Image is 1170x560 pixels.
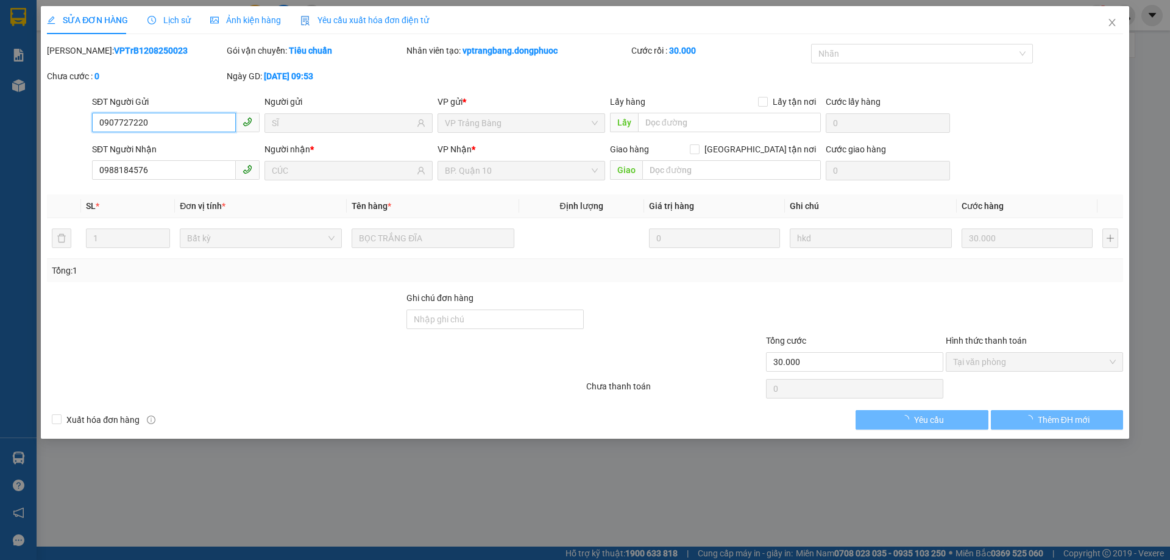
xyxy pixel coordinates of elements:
span: SỬA ĐƠN HÀNG [47,15,128,25]
button: Close [1095,6,1129,40]
span: phone [243,117,252,127]
span: Yêu cầu xuất hóa đơn điện tử [300,15,429,25]
span: Lịch sử [147,15,191,25]
span: phone [243,165,252,174]
label: Ghi chú đơn hàng [406,293,473,303]
b: Tiêu chuẩn [289,46,332,55]
span: picture [210,16,219,24]
span: Ảnh kiện hàng [210,15,281,25]
span: edit [47,16,55,24]
button: Yêu cầu [856,410,988,430]
div: Cước rồi : [631,44,809,57]
span: Giao hàng [610,144,649,154]
input: VD: Bàn, Ghế [352,229,514,248]
span: Xuất hóa đơn hàng [62,413,144,427]
span: Bất kỳ [187,229,335,247]
input: Dọc đường [642,160,821,180]
input: Ghi Chú [790,229,952,248]
span: Lấy hàng [610,97,645,107]
label: Cước giao hàng [826,144,886,154]
span: Lấy [610,113,638,132]
input: 0 [962,229,1093,248]
label: Cước lấy hàng [826,97,881,107]
span: close [1107,18,1117,27]
input: Cước lấy hàng [826,113,950,133]
span: Định lượng [560,201,603,211]
span: clock-circle [147,16,156,24]
div: SĐT Người Gửi [92,95,260,108]
th: Ghi chú [785,194,957,218]
span: Giao [610,160,642,180]
button: plus [1102,229,1118,248]
span: Tại văn phòng [953,353,1116,371]
div: Người gửi [264,95,432,108]
span: Tổng cước [766,336,806,346]
input: Tên người gửi [272,116,414,130]
b: 0 [94,71,99,81]
button: delete [52,229,71,248]
div: VP gửi [438,95,605,108]
input: Tên người nhận [272,164,414,177]
span: Đơn vị tính [180,201,225,211]
span: Giá trị hàng [649,201,694,211]
div: Nhân viên tạo: [406,44,629,57]
b: vptrangbang.dongphuoc [463,46,558,55]
span: Thêm ĐH mới [1038,413,1090,427]
input: Cước giao hàng [826,161,950,180]
b: VPTrB1208250023 [114,46,188,55]
input: Dọc đường [638,113,821,132]
span: user [417,119,425,127]
input: 0 [649,229,780,248]
span: Cước hàng [962,201,1004,211]
div: SĐT Người Nhận [92,143,260,156]
div: Tổng: 1 [52,264,452,277]
div: [PERSON_NAME]: [47,44,224,57]
span: [GEOGRAPHIC_DATA] tận nơi [700,143,821,156]
input: Ghi chú đơn hàng [406,310,584,329]
span: user [417,166,425,175]
span: info-circle [147,416,155,424]
b: [DATE] 09:53 [264,71,313,81]
label: Hình thức thanh toán [946,336,1027,346]
div: Gói vận chuyển: [227,44,404,57]
span: Yêu cầu [914,413,944,427]
div: Chưa thanh toán [585,380,765,401]
span: Lấy tận nơi [768,95,821,108]
b: 30.000 [669,46,696,55]
span: loading [901,415,914,424]
img: icon [300,16,310,26]
button: Thêm ĐH mới [991,410,1123,430]
span: loading [1024,415,1038,424]
div: Người nhận [264,143,432,156]
span: VP Nhận [438,144,472,154]
span: SL [86,201,96,211]
span: VP Trảng Bàng [445,114,598,132]
div: Ngày GD: [227,69,404,83]
span: BP. Quận 10 [445,161,598,180]
div: Chưa cước : [47,69,224,83]
span: Tên hàng [352,201,391,211]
